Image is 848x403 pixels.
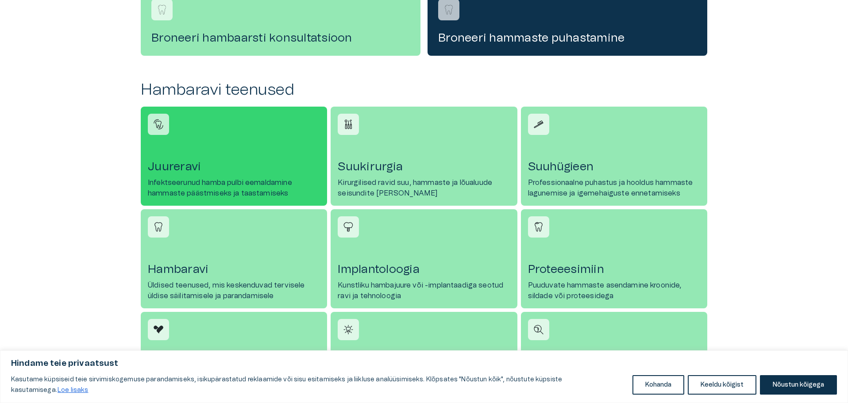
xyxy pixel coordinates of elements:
[632,375,684,395] button: Kohanda
[342,220,355,234] img: Implantoloogia ikoon
[90,387,91,394] a: Loe lisaks
[338,282,503,299] font: Kunstliku hambajuure või -implantaadiga seotud ravi ja tehnoloogia
[151,32,352,44] font: Broneeri hambaarsti konsultatsioon
[442,3,455,16] img: Broneeri hammaste puhastamine logo
[338,179,492,197] font: Kirurgilised ravid suu, hammaste ja lõualuude seisundite [PERSON_NAME]
[11,376,562,393] font: Kasutame küpsiseid teie sirvimiskogemuse parandamiseks, isikupärastatud reklaamide või sisu esita...
[148,161,201,173] font: Juureravi
[645,382,671,388] font: Kohanda
[11,360,119,368] font: Hindame teie privaatsust
[152,118,165,131] img: Juureravi ikoon
[148,264,208,275] font: Hambaravi
[58,387,89,393] font: Loe lisaks
[342,323,355,336] img: Hammaste valgendamise ikoon
[528,264,604,275] font: Proteeesimiin
[688,375,756,395] button: Keeldu kõigist
[532,323,545,336] img: Konsultatsiooni ikoon
[141,82,294,98] font: Hambaravi teenused
[148,179,292,197] font: Infektseerunud hamba pulbi eemaldamine hammaste päästmiseks ja taastamiseks
[528,161,594,173] font: Suuhügieen
[773,382,824,388] font: Nõustun kõigega
[438,32,624,44] font: Broneeri hammaste puhastamine
[48,7,58,14] font: Abi
[532,220,545,234] img: Proteesimiini ikoon
[57,387,89,394] a: Loe lisaks
[342,118,355,131] img: Suukirurgia ikoon
[532,118,545,131] img: Suuhügieeni ikoon
[152,323,165,336] img: Hammaste laminaadide ikoon
[338,264,420,275] font: Implantoloogia
[152,220,165,234] img: Hambaravi ikoon
[148,282,305,299] font: Üldised teenused, mis keskenduvad tervisele üldise säilitamisele ja parandamisele
[701,382,744,388] font: Keeldu kõigist
[760,375,837,395] button: Nõustun kõigega
[338,161,403,173] font: Suukirurgia
[528,282,682,299] font: Puuduvate hammaste asendamine kroonide, sildade või proteesidega
[528,179,693,197] font: Professionaalne puhastus ja hooldus hammaste lagunemise ja igemehaiguste ennetamiseks
[155,3,169,16] img: Broneeri hambaarsti konsultatsiooni logo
